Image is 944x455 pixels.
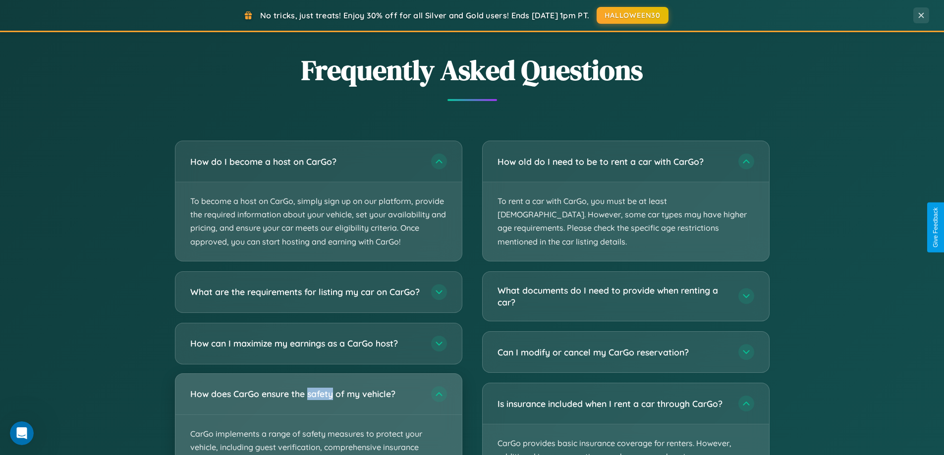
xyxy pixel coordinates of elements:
[190,286,421,298] h3: What are the requirements for listing my car on CarGo?
[260,10,589,20] span: No tricks, just treats! Enjoy 30% off for all Silver and Gold users! Ends [DATE] 1pm PT.
[498,346,728,358] h3: Can I modify or cancel my CarGo reservation?
[597,7,668,24] button: HALLOWEEN30
[175,182,462,261] p: To become a host on CarGo, simply sign up on our platform, provide the required information about...
[932,207,939,248] div: Give Feedback
[498,155,728,168] h3: How old do I need to be to rent a car with CarGo?
[483,182,769,261] p: To rent a car with CarGo, you must be at least [DEMOGRAPHIC_DATA]. However, some car types may ha...
[190,388,421,400] h3: How does CarGo ensure the safety of my vehicle?
[498,284,728,308] h3: What documents do I need to provide when renting a car?
[10,421,34,445] iframe: Intercom live chat
[498,398,728,410] h3: Is insurance included when I rent a car through CarGo?
[190,155,421,168] h3: How do I become a host on CarGo?
[175,51,770,89] h2: Frequently Asked Questions
[190,337,421,350] h3: How can I maximize my earnings as a CarGo host?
